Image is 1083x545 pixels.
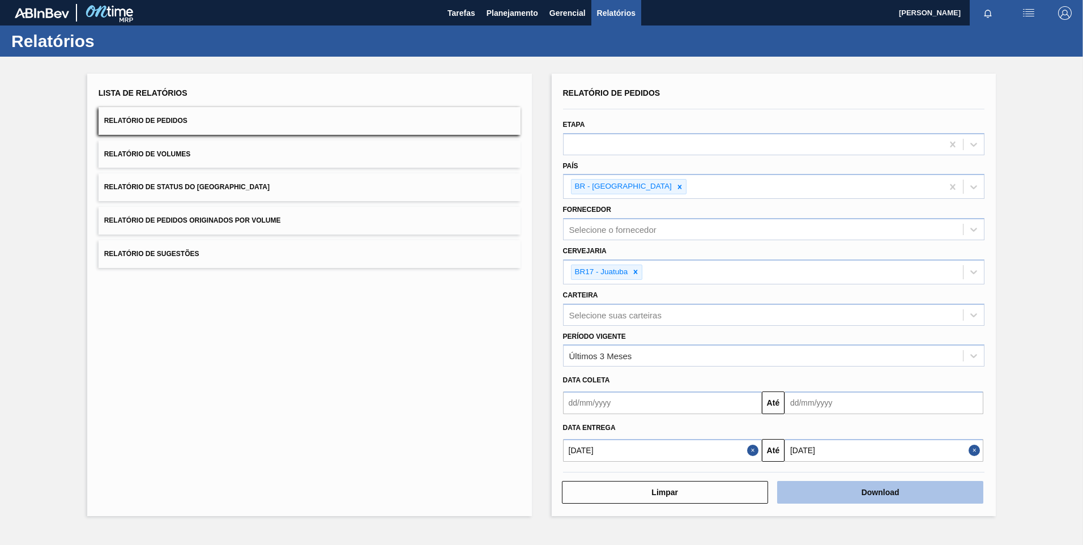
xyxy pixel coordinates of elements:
button: Download [777,481,983,504]
button: Relatório de Pedidos Originados por Volume [99,207,521,235]
button: Limpar [562,481,768,504]
div: BR - [GEOGRAPHIC_DATA] [572,180,673,194]
input: dd/mm/yyyy [563,391,762,414]
span: Relatório de Pedidos [563,88,660,97]
div: BR17 - Juatuba [572,265,630,279]
span: Tarefas [447,6,475,20]
span: Relatório de Status do [GEOGRAPHIC_DATA] [104,183,270,191]
input: dd/mm/yyyy [784,391,983,414]
button: Relatório de Pedidos [99,107,521,135]
div: Selecione o fornecedor [569,225,656,235]
span: Relatório de Pedidos Originados por Volume [104,216,281,224]
h1: Relatórios [11,35,212,48]
span: Relatórios [597,6,636,20]
span: Gerencial [549,6,586,20]
span: Relatório de Sugestões [104,250,199,258]
input: dd/mm/yyyy [784,439,983,462]
img: userActions [1022,6,1035,20]
span: Relatório de Pedidos [104,117,187,125]
button: Close [969,439,983,462]
button: Relatório de Sugestões [99,240,521,268]
div: Últimos 3 Meses [569,351,632,361]
label: Fornecedor [563,206,611,214]
button: Relatório de Status do [GEOGRAPHIC_DATA] [99,173,521,201]
button: Até [762,439,784,462]
span: Lista de Relatórios [99,88,187,97]
span: Relatório de Volumes [104,150,190,158]
button: Relatório de Volumes [99,140,521,168]
label: Cervejaria [563,247,607,255]
img: TNhmsLtSVTkK8tSr43FrP2fwEKptu5GPRR3wAAAABJRU5ErkJggg== [15,8,69,18]
label: País [563,162,578,170]
span: Planejamento [487,6,538,20]
label: Carteira [563,291,598,299]
button: Até [762,391,784,414]
span: Data entrega [563,424,616,432]
label: Etapa [563,121,585,129]
span: Data coleta [563,376,610,384]
img: Logout [1058,6,1072,20]
button: Close [747,439,762,462]
input: dd/mm/yyyy [563,439,762,462]
label: Período Vigente [563,333,626,340]
div: Selecione suas carteiras [569,310,662,320]
button: Notificações [970,5,1006,21]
